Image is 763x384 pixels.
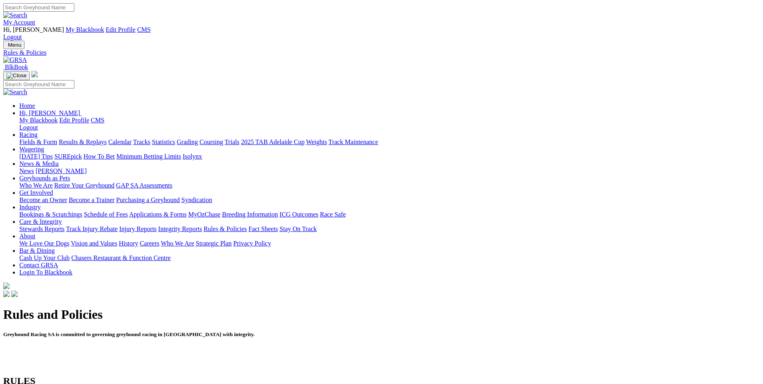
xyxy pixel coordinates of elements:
div: Racing [19,138,760,146]
a: Schedule of Fees [84,211,128,218]
h1: Rules and Policies [3,307,760,322]
a: Statistics [152,138,175,145]
img: Search [3,89,27,96]
div: Get Involved [19,196,760,204]
a: Stay On Track [280,225,317,232]
div: About [19,240,760,247]
a: Strategic Plan [196,240,232,247]
a: News [19,167,34,174]
a: Become an Owner [19,196,67,203]
img: logo-grsa-white.png [31,71,38,77]
a: How To Bet [84,153,115,160]
span: Hi, [PERSON_NAME] [19,109,80,116]
input: Search [3,3,74,12]
a: Stewards Reports [19,225,64,232]
a: Trials [224,138,239,145]
a: Who We Are [161,240,194,247]
img: twitter.svg [11,291,18,297]
a: [PERSON_NAME] [35,167,86,174]
div: Greyhounds as Pets [19,182,760,189]
span: Menu [8,42,21,48]
a: Logout [19,124,38,131]
a: History [119,240,138,247]
a: Race Safe [320,211,346,218]
a: Purchasing a Greyhound [116,196,180,203]
a: Logout [3,33,22,40]
button: Toggle navigation [3,41,25,49]
div: Care & Integrity [19,225,760,233]
a: Who We Are [19,182,53,189]
img: GRSA [3,56,27,64]
a: Contact GRSA [19,262,58,268]
a: 2025 TAB Adelaide Cup [241,138,304,145]
a: Fields & Form [19,138,57,145]
a: Coursing [199,138,223,145]
a: Retire Your Greyhound [54,182,115,189]
a: Hi, [PERSON_NAME] [19,109,82,116]
a: Edit Profile [60,117,89,124]
span: BlkBook [5,64,28,70]
a: Integrity Reports [158,225,202,232]
a: My Account [3,19,35,26]
a: Bookings & Scratchings [19,211,82,218]
a: Minimum Betting Limits [116,153,181,160]
a: Fact Sheets [249,225,278,232]
a: Careers [140,240,159,247]
a: Vision and Values [71,240,117,247]
button: Toggle navigation [3,71,30,80]
a: Track Maintenance [329,138,378,145]
h5: Greyhound Racing SA is committed to governing greyhound racing in [GEOGRAPHIC_DATA] with integrity. [3,331,760,338]
a: My Blackbook [19,117,58,124]
a: Get Involved [19,189,53,196]
a: Become a Trainer [69,196,115,203]
a: Rules & Policies [3,49,760,56]
img: logo-grsa-white.png [3,283,10,289]
div: Hi, [PERSON_NAME] [19,117,760,131]
a: Care & Integrity [19,218,62,225]
a: Wagering [19,146,44,153]
a: Bar & Dining [19,247,55,254]
a: Greyhounds as Pets [19,175,70,182]
a: We Love Our Dogs [19,240,69,247]
a: My Blackbook [66,26,104,33]
div: Industry [19,211,760,218]
div: Wagering [19,153,760,160]
a: Breeding Information [222,211,278,218]
a: Edit Profile [106,26,136,33]
a: Tracks [133,138,150,145]
img: facebook.svg [3,291,10,297]
a: Cash Up Your Club [19,254,70,261]
a: Injury Reports [119,225,156,232]
div: My Account [3,26,760,41]
a: Grading [177,138,198,145]
a: ICG Outcomes [280,211,318,218]
a: MyOzChase [188,211,220,218]
a: Calendar [108,138,132,145]
div: News & Media [19,167,760,175]
input: Search [3,80,74,89]
div: Bar & Dining [19,254,760,262]
a: Applications & Forms [129,211,187,218]
a: News & Media [19,160,59,167]
span: Hi, [PERSON_NAME] [3,26,64,33]
a: Privacy Policy [233,240,271,247]
a: Chasers Restaurant & Function Centre [71,254,171,261]
a: CMS [91,117,105,124]
a: CMS [137,26,151,33]
a: GAP SA Assessments [116,182,173,189]
a: Syndication [181,196,212,203]
a: Login To Blackbook [19,269,72,276]
a: Track Injury Rebate [66,225,117,232]
a: Racing [19,131,37,138]
a: Isolynx [183,153,202,160]
a: About [19,233,35,239]
a: Home [19,102,35,109]
img: Close [6,72,27,79]
a: SUREpick [54,153,82,160]
a: Rules & Policies [204,225,247,232]
a: [DATE] Tips [19,153,53,160]
a: Industry [19,204,41,211]
a: Results & Replays [59,138,107,145]
a: Weights [306,138,327,145]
